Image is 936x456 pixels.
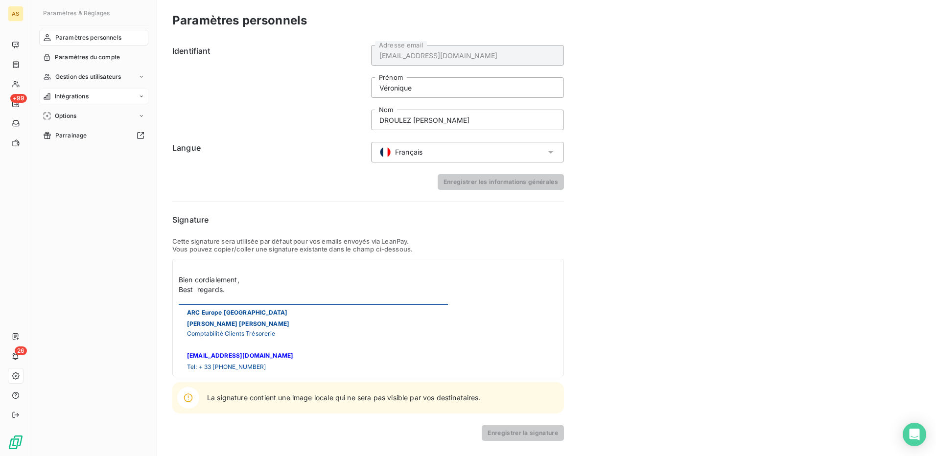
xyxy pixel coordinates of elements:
div: Open Intercom Messenger [903,423,926,446]
span: ARC Europe [GEOGRAPHIC_DATA] [GEOGRAPHIC_DATA] CS 80117 - 69578 Limonest Cedex [187,376,275,403]
p: Cette signature sera utilisée par défaut pour vos emails envoyés via LeanPay. [172,237,564,245]
span: Comptabilité Clients Trésorerie [187,330,276,337]
span: Gestion des utilisateurs [55,72,121,81]
span: +99 [10,94,27,103]
button: Enregistrer les informations générales [438,174,564,190]
h6: Identifiant [172,45,365,130]
input: placeholder [371,45,564,66]
p: Vous pouvez copier/coller une signature existante dans le champ ci-dessous. [172,245,564,253]
span: Paramètres & Réglages [43,9,110,17]
a: Paramètres personnels [39,30,148,46]
div: La signature contient une image locale qui ne sera pas visible par vos destinataires. [177,387,481,409]
input: placeholder [371,77,564,98]
h6: Signature [172,214,564,226]
h6: Langue [172,142,365,162]
div: Bien cordialement, [172,259,564,376]
span: Options [55,112,76,120]
button: Enregistrer la signature [482,425,564,441]
span: Paramètres du compte [55,53,120,62]
span: 26 [15,346,27,355]
a: Parrainage [39,128,148,143]
h3: Paramètres personnels [172,12,307,29]
a: [EMAIL_ADDRESS][DOMAIN_NAME] [187,352,293,359]
a: Paramètres du compte [39,49,148,65]
a: Options [39,108,148,124]
a: Intégrations [39,89,148,104]
span: Français [395,147,422,157]
span: ARC Europe [GEOGRAPHIC_DATA] [187,309,287,316]
span: Parrainage [55,131,87,140]
input: placeholder [371,110,564,130]
a: Gestion des utilisateurs [39,69,148,85]
img: Logo LeanPay [8,434,23,450]
span: Tel: + 33 [PHONE_NUMBER] [187,363,266,370]
a: +99 [8,96,23,112]
span: Paramètres personnels [55,33,121,42]
span: [PERSON_NAME] [PERSON_NAME] [187,320,289,327]
div: AS [8,6,23,22]
span: Intégrations [55,92,89,101]
div: Best regards. [179,285,558,295]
